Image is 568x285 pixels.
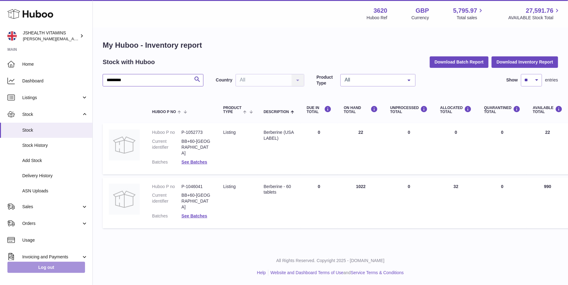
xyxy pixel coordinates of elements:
[412,15,429,21] div: Currency
[182,213,207,218] a: See Batches
[416,7,429,15] strong: GBP
[384,178,434,228] td: 0
[264,184,294,195] div: Berberine - 60 tablets
[545,77,558,83] span: entries
[317,74,337,86] label: Product Type
[22,112,81,117] span: Stock
[182,160,207,164] a: See Batches
[103,58,155,66] h2: Stock with Huboo
[98,258,563,264] p: All Rights Reserved. Copyright 2025 - [DOMAIN_NAME]
[182,184,211,190] dd: P-1046041
[223,184,236,189] span: listing
[338,178,384,228] td: 1022
[22,173,88,179] span: Delivery History
[301,123,338,174] td: 0
[434,123,478,174] td: 0
[152,110,176,114] span: Huboo P no
[484,106,521,114] div: QUARANTINED Total
[223,130,236,135] span: listing
[264,129,294,141] div: Berberine (USA LABEL)
[109,129,140,160] img: product image
[152,129,182,135] dt: Huboo P no
[152,138,182,156] dt: Current identifier
[508,7,561,21] a: 27,591.76 AVAILABLE Stock Total
[223,106,241,114] span: Product Type
[453,7,477,15] span: 5,795.97
[22,127,88,133] span: Stock
[22,142,88,148] span: Stock History
[22,61,88,67] span: Home
[501,130,504,135] span: 0
[22,95,81,101] span: Listings
[257,270,266,275] a: Help
[22,158,88,164] span: Add Stock
[307,106,331,114] div: DUE IN TOTAL
[103,40,558,50] h1: My Huboo - Inventory report
[22,188,88,194] span: ASN Uploads
[457,15,484,21] span: Total sales
[22,254,81,260] span: Invoicing and Payments
[492,56,558,68] button: Download Inventory Report
[182,129,211,135] dd: P-1052773
[22,221,81,226] span: Orders
[109,184,140,215] img: product image
[264,110,289,114] span: Description
[271,270,344,275] a: Website and Dashboard Terms of Use
[22,78,88,84] span: Dashboard
[7,31,17,41] img: francesca@jshealthvitamins.com
[182,192,211,210] dd: BB+60-[GEOGRAPHIC_DATA]
[152,192,182,210] dt: Current identifier
[344,106,378,114] div: ON HAND Total
[216,77,233,83] label: Country
[7,262,85,273] a: Log out
[338,123,384,174] td: 22
[390,106,428,114] div: UNPROCESSED Total
[367,15,387,21] div: Huboo Ref
[23,36,124,41] span: [PERSON_NAME][EMAIL_ADDRESS][DOMAIN_NAME]
[434,178,478,228] td: 32
[301,178,338,228] td: 0
[506,77,518,83] label: Show
[182,138,211,156] dd: BB+60-[GEOGRAPHIC_DATA]
[268,270,404,276] li: and
[508,15,561,21] span: AVAILABLE Stock Total
[533,106,563,114] div: AVAILABLE Total
[453,7,485,21] a: 5,795.97 Total sales
[374,7,387,15] strong: 3620
[430,56,489,68] button: Download Batch Report
[152,159,182,165] dt: Batches
[152,184,182,190] dt: Huboo P no
[22,204,81,210] span: Sales
[351,270,404,275] a: Service Terms & Conditions
[22,237,88,243] span: Usage
[152,213,182,219] dt: Batches
[440,106,472,114] div: ALLOCATED Total
[384,123,434,174] td: 0
[526,7,553,15] span: 27,591.76
[343,77,403,83] span: All
[501,184,504,189] span: 0
[23,30,79,42] div: JSHEALTH VITAMINS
